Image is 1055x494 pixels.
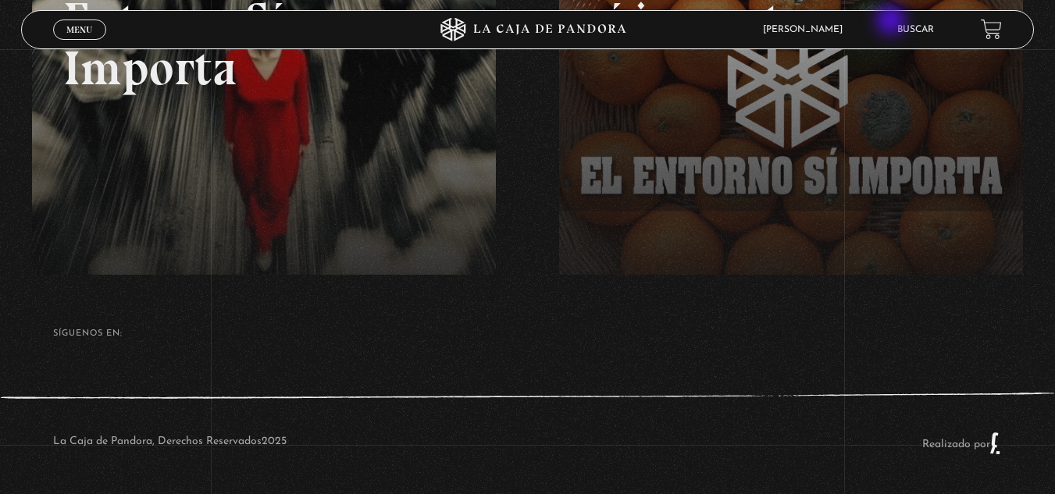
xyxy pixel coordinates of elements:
a: View your shopping cart [981,19,1002,40]
a: Buscar [897,25,934,34]
a: Realizado por [922,439,1002,450]
p: La Caja de Pandora, Derechos Reservados 2025 [53,432,287,455]
h4: SÍguenos en: [53,329,1003,338]
span: [PERSON_NAME] [755,25,858,34]
span: Cerrar [61,37,98,48]
span: Menu [66,25,92,34]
